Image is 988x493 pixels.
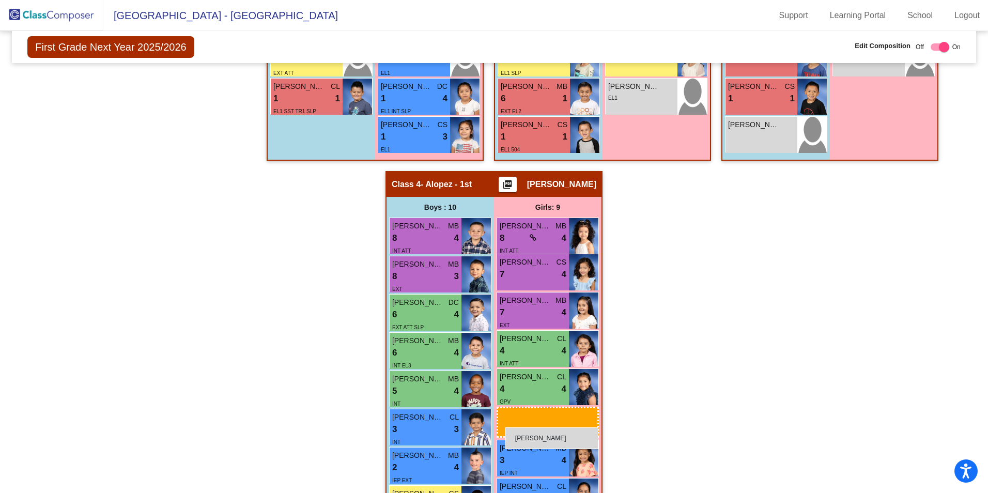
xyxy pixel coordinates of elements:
[500,322,510,328] span: EXT
[501,119,552,130] span: [PERSON_NAME] [PERSON_NAME]
[558,119,567,130] span: CS
[555,221,566,232] span: MB
[562,232,566,245] span: 4
[557,81,567,92] span: MB
[392,297,444,308] span: [PERSON_NAME]
[454,270,459,283] span: 3
[335,92,340,105] span: 1
[450,412,459,423] span: CL
[562,454,566,467] span: 4
[27,36,194,58] span: First Grade Next Year 2025/2026
[500,481,551,492] span: [PERSON_NAME]
[500,248,518,254] span: INT ATT
[381,147,390,152] span: EL1
[728,119,780,130] span: [PERSON_NAME]
[500,268,504,281] span: 7
[454,461,459,474] span: 4
[273,92,278,105] span: 1
[392,325,424,330] span: EXT ATT SLP
[562,306,566,319] span: 4
[448,335,459,346] span: MB
[392,401,400,407] span: INT
[437,81,447,92] span: DC
[499,177,517,192] button: Print Students Details
[527,179,596,190] span: [PERSON_NAME]
[500,470,518,476] span: IEP INT
[494,197,601,218] div: Girls: 9
[728,92,733,105] span: 1
[785,81,795,92] span: CS
[563,130,567,144] span: 1
[381,130,385,144] span: 1
[392,259,444,270] span: [PERSON_NAME] [PERSON_NAME]
[392,384,397,398] span: 5
[421,179,472,190] span: - Alopez - 1st
[443,130,447,144] span: 3
[501,92,505,105] span: 6
[448,374,459,384] span: MB
[501,109,521,114] span: EXT EL2
[500,382,504,396] span: 4
[500,306,504,319] span: 7
[501,179,514,194] mat-icon: picture_as_pdf
[392,221,444,232] span: [PERSON_NAME]
[500,361,518,366] span: INT ATT
[899,7,941,24] a: School
[273,70,294,76] span: EXT ATT
[392,374,444,384] span: [PERSON_NAME]
[500,295,551,306] span: [PERSON_NAME]
[557,257,566,268] span: CS
[557,372,566,382] span: CL
[555,443,566,454] span: MB
[454,232,459,245] span: 4
[771,7,816,24] a: Support
[562,268,566,281] span: 4
[500,232,504,245] span: 8
[501,130,505,144] span: 1
[500,257,551,268] span: [PERSON_NAME]
[331,81,340,92] span: CL
[952,42,961,52] span: On
[500,372,551,382] span: [PERSON_NAME] [PERSON_NAME]
[608,81,660,92] span: [PERSON_NAME]
[392,346,397,360] span: 6
[392,423,397,436] span: 3
[501,147,520,152] span: EL1 504
[454,308,459,321] span: 4
[563,92,567,105] span: 1
[381,70,390,76] span: EL1
[448,259,459,270] span: MB
[501,70,521,76] span: EL1 SLP
[438,119,447,130] span: CS
[449,297,459,308] span: DC
[387,197,494,218] div: Boys : 10
[562,344,566,358] span: 4
[946,7,988,24] a: Logout
[392,335,444,346] span: [PERSON_NAME] [PERSON_NAME]
[392,232,397,245] span: 8
[381,92,385,105] span: 1
[392,450,444,461] span: [PERSON_NAME]
[392,179,421,190] span: Class 4
[608,95,617,101] span: EL1
[392,363,411,368] span: INT EL3
[392,439,400,445] span: INT
[822,7,894,24] a: Learning Portal
[392,270,397,283] span: 8
[557,333,566,344] span: CL
[501,81,552,92] span: [PERSON_NAME]
[500,443,551,454] span: [PERSON_NAME]
[381,81,433,92] span: [PERSON_NAME]
[790,92,795,105] span: 1
[454,423,459,436] span: 3
[728,81,780,92] span: [PERSON_NAME]
[381,119,433,130] span: [PERSON_NAME]
[500,333,551,344] span: [PERSON_NAME]
[381,109,411,114] span: EL1 INT SLP
[392,248,411,254] span: INT ATT
[557,481,566,492] span: CL
[500,221,551,232] span: [PERSON_NAME][GEOGRAPHIC_DATA]
[448,450,459,461] span: MB
[555,295,566,306] span: MB
[392,477,412,483] span: IEP EXT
